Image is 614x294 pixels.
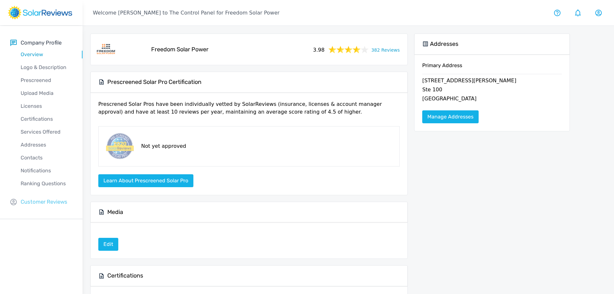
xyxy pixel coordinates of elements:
[10,126,83,138] a: Services Offered
[430,40,458,48] h5: Addresses
[313,45,325,54] span: 3.98
[10,113,83,126] a: Certifications
[21,39,62,47] p: Company Profile
[141,142,186,150] p: Not yet approved
[98,241,118,247] a: Edit
[10,154,83,162] p: Contacts
[10,128,83,136] p: Services Offered
[98,100,400,121] p: Prescrened Solar Pros have been individually vetted by SolarReviews (insurance, licenses & accoun...
[10,100,83,113] a: Licenses
[422,110,479,123] a: Manage Addresses
[10,76,83,84] p: Prescreened
[10,102,83,110] p: Licenses
[21,198,67,206] p: Customer Reviews
[422,95,562,104] p: [GEOGRAPHIC_DATA]
[10,180,83,188] p: Ranking Questions
[422,62,562,74] h6: Primary Address
[10,74,83,87] a: Prescreened
[151,46,209,53] h5: Freedom Solar Power
[10,115,83,123] p: Certifications
[10,89,83,97] p: Upload Media
[104,132,135,161] img: prescreened-badge.png
[107,272,143,279] h5: Certifications
[10,151,83,164] a: Contacts
[10,177,83,190] a: Ranking Questions
[10,48,83,61] a: Overview
[107,78,201,86] h5: Prescreened Solar Pro Certification
[98,177,193,184] a: Learn about Prescreened Solar Pro
[107,208,123,216] h5: Media
[10,167,83,175] p: Notifications
[10,61,83,74] a: Logo & Description
[10,64,83,71] p: Logo & Description
[10,138,83,151] a: Addresses
[98,174,193,187] button: Learn about Prescreened Solar Pro
[98,238,118,251] a: Edit
[422,86,562,95] p: Ste 100
[93,9,279,17] p: Welcome [PERSON_NAME] to The Control Panel for Freedom Solar Power
[10,141,83,149] p: Addresses
[10,51,83,58] p: Overview
[10,87,83,100] a: Upload Media
[371,46,400,54] a: 382 Reviews
[422,77,562,86] p: [STREET_ADDRESS][PERSON_NAME]
[10,164,83,177] a: Notifications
